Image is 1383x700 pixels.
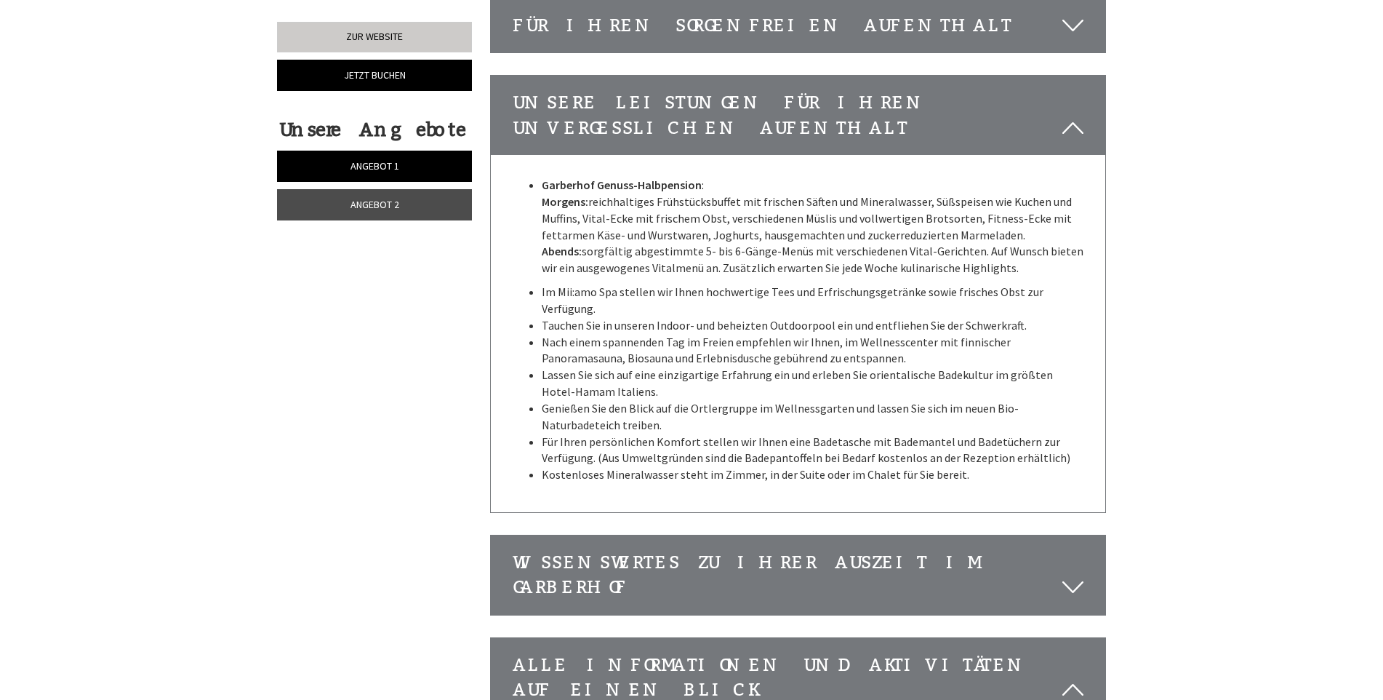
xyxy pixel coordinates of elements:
[542,466,1084,483] li: Kostenloses Mineralwasser steht im Zimmer, in der Suite oder im Chalet für Sie bereit.
[542,317,1084,334] li: Tauchen Sie in unseren Indoor- und beheizten Outdoorpool ein und entfliehen Sie der Schwerkraft.
[542,367,1084,400] li: Lassen Sie sich auf eine einzigartige Erfahrung ein und erleben Sie orientalische Badekultur im g...
[542,400,1084,434] li: Genießen Sie den Blick auf die Ortlergruppe im Wellnessgarten und lassen Sie sich im neuen Bio-Na...
[542,334,1084,367] li: Nach einem spannenden Tag im Freien empfehlen wir Ihnen, im Wellnesscenter mit finnischer Panoram...
[542,178,702,192] strong: Garberhof Genuss-Halbpension
[491,536,1106,615] div: Wissenswertes zu Ihrer Auszeit im Garberhof
[277,60,472,91] a: Jetzt buchen
[542,194,588,209] strong: Morgens:
[542,177,1084,277] p: : reichhaltiges Frühstücksbuffet mit frischen Säften und Mineralwasser, Süßspeisen wie Kuchen und...
[277,116,468,143] div: Unsere Angebote
[542,434,1084,467] li: Für Ihren persönlichen Komfort stellen wir Ihnen eine Badetasche mit Bademantel und Badetüchern z...
[542,284,1084,317] li: Im Mii:amo Spa stellen wir Ihnen hochwertige Tees und Erfrischungsgetränke sowie frisches Obst zu...
[542,244,582,258] strong: Abends:
[491,76,1106,155] div: Unsere Leistungen für Ihren unvergesslichen Aufenthalt
[350,198,399,211] span: Angebot 2
[277,22,472,52] a: Zur Website
[350,159,399,172] span: Angebot 1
